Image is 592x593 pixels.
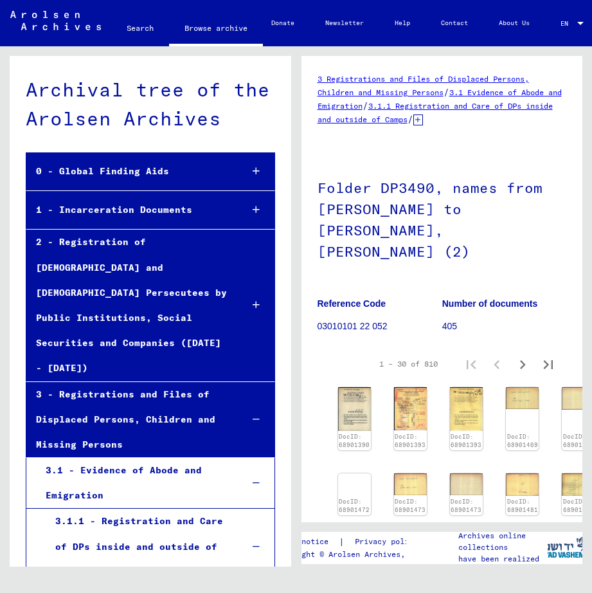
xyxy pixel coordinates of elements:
a: Donate [256,8,310,39]
a: DocID: 68901393 [451,433,481,449]
img: Arolsen_neg.svg [10,11,101,30]
div: 1 - Incarceration Documents [26,197,231,223]
img: yv_logo.png [541,531,589,563]
a: Search [111,13,169,44]
img: 002.jpg [450,473,483,495]
p: 405 [442,320,566,333]
a: Privacy policy [345,535,433,549]
div: 3.1.1 - Registration and Care of DPs inside and outside of Camps [46,509,232,585]
b: Reference Code [318,298,386,309]
a: DocID: 68901481 [507,498,538,514]
button: Previous page [484,351,510,377]
a: Legal notice [274,535,339,549]
p: have been realized in partnership with [458,553,547,576]
a: About Us [483,8,545,39]
div: Archival tree of the Arolsen Archives [26,75,275,133]
a: Browse archive [169,13,263,46]
img: 001.jpg [506,387,539,409]
a: 3 Registrations and Files of Displaced Persons, Children and Missing Persons [318,74,529,97]
img: 001.jpg [506,473,539,496]
button: Last page [535,351,561,377]
a: Newsletter [310,8,379,39]
a: DocID: 68901393 [395,433,426,449]
a: Contact [426,8,483,39]
p: Copyright © Arolsen Archives, 2021 [274,549,433,560]
img: 002.jpg [450,387,483,431]
button: Next page [510,351,535,377]
a: DocID: 68901390 [339,433,370,449]
span: EN [561,20,575,27]
span: / [444,86,449,98]
a: DocID: 68901472 [339,498,370,514]
h1: Folder DP3490, names from [PERSON_NAME] to [PERSON_NAME], [PERSON_NAME] (2) [318,158,567,278]
div: | [274,535,433,549]
b: Number of documents [442,298,538,309]
img: 001.jpg [394,473,427,495]
span: / [408,113,413,125]
img: 001.jpg [394,387,427,430]
div: 0 - Global Finding Aids [26,159,231,184]
div: 3 - Registrations and Files of Displaced Persons, Children and Missing Persons [26,382,231,458]
button: First page [458,351,484,377]
div: 2 - Registration of [DEMOGRAPHIC_DATA] and [DEMOGRAPHIC_DATA] Persecutees by Public Institutions,... [26,230,231,381]
a: Help [379,8,426,39]
div: 1 – 30 of 810 [379,358,438,370]
a: DocID: 68901473 [395,498,426,514]
a: 3.1.1 Registration and Care of DPs inside and outside of Camps [318,101,553,124]
span: / [363,100,368,111]
p: The Arolsen Archives online collections [458,518,547,553]
div: 3.1 - Evidence of Abode and Emigration [36,458,232,508]
a: DocID: 68901469 [507,433,538,449]
img: 002.jpg [338,387,371,431]
p: 03010101 22 052 [318,320,442,333]
a: DocID: 68901473 [451,498,481,514]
